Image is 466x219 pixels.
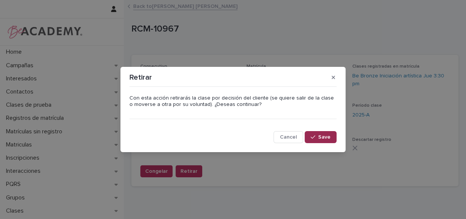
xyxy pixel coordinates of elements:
span: Cancel [280,134,297,140]
p: Con esta acción retirarás la clase por decisión del cliente (se quiere salir de la clase o movers... [129,95,337,108]
p: Retirar [129,73,152,82]
button: Cancel [274,131,303,143]
span: Save [318,134,331,140]
button: Save [305,131,337,143]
